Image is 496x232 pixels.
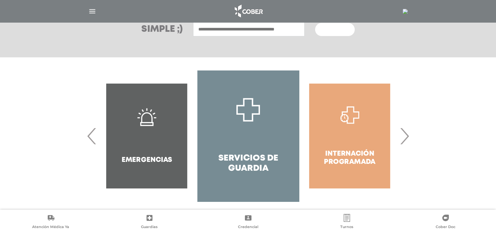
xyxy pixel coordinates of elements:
button: Buscar [315,23,354,36]
img: 24613 [403,9,408,14]
span: Buscar [323,28,342,32]
span: Atención Médica Ya [32,224,69,230]
h4: Servicios de Guardia [209,153,287,174]
a: Atención Médica Ya [1,214,100,231]
img: logo_cober_home-white.png [231,3,266,19]
a: Servicios de Guardia [197,70,299,202]
a: Guardias [100,214,199,231]
span: Next [398,118,411,154]
span: Turnos [340,224,353,230]
h3: Simple ;) [141,25,183,34]
span: Credencial [238,224,258,230]
img: Cober_menu-lines-white.svg [88,7,96,15]
a: Turnos [297,214,396,231]
span: Previous [86,118,98,154]
span: Cober Doc [436,224,455,230]
a: Credencial [199,214,297,231]
a: Cober Doc [396,214,495,231]
span: Guardias [141,224,158,230]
